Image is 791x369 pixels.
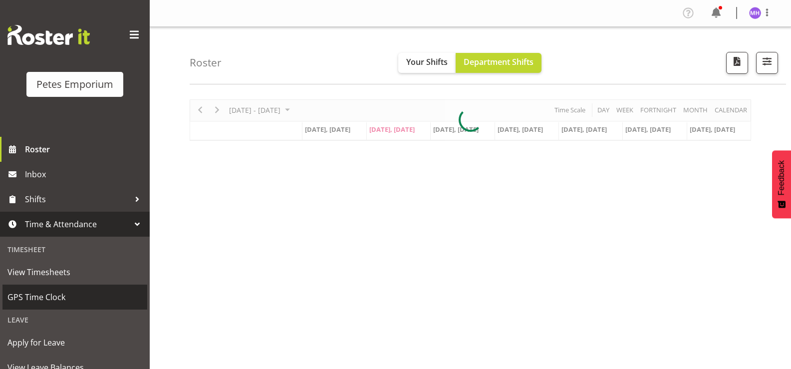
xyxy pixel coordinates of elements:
[2,330,147,355] a: Apply for Leave
[2,260,147,285] a: View Timesheets
[25,192,130,207] span: Shifts
[726,52,748,74] button: Download a PDF of the roster according to the set date range.
[2,285,147,310] a: GPS Time Clock
[2,310,147,330] div: Leave
[772,150,791,218] button: Feedback - Show survey
[7,265,142,280] span: View Timesheets
[456,53,541,73] button: Department Shifts
[25,167,145,182] span: Inbox
[36,77,113,92] div: Petes Emporium
[7,335,142,350] span: Apply for Leave
[756,52,778,74] button: Filter Shifts
[190,57,222,68] h4: Roster
[398,53,456,73] button: Your Shifts
[25,217,130,232] span: Time & Attendance
[777,160,786,195] span: Feedback
[25,142,145,157] span: Roster
[2,239,147,260] div: Timesheet
[464,56,533,67] span: Department Shifts
[7,290,142,305] span: GPS Time Clock
[7,25,90,45] img: Rosterit website logo
[406,56,448,67] span: Your Shifts
[749,7,761,19] img: mackenzie-halford4471.jpg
